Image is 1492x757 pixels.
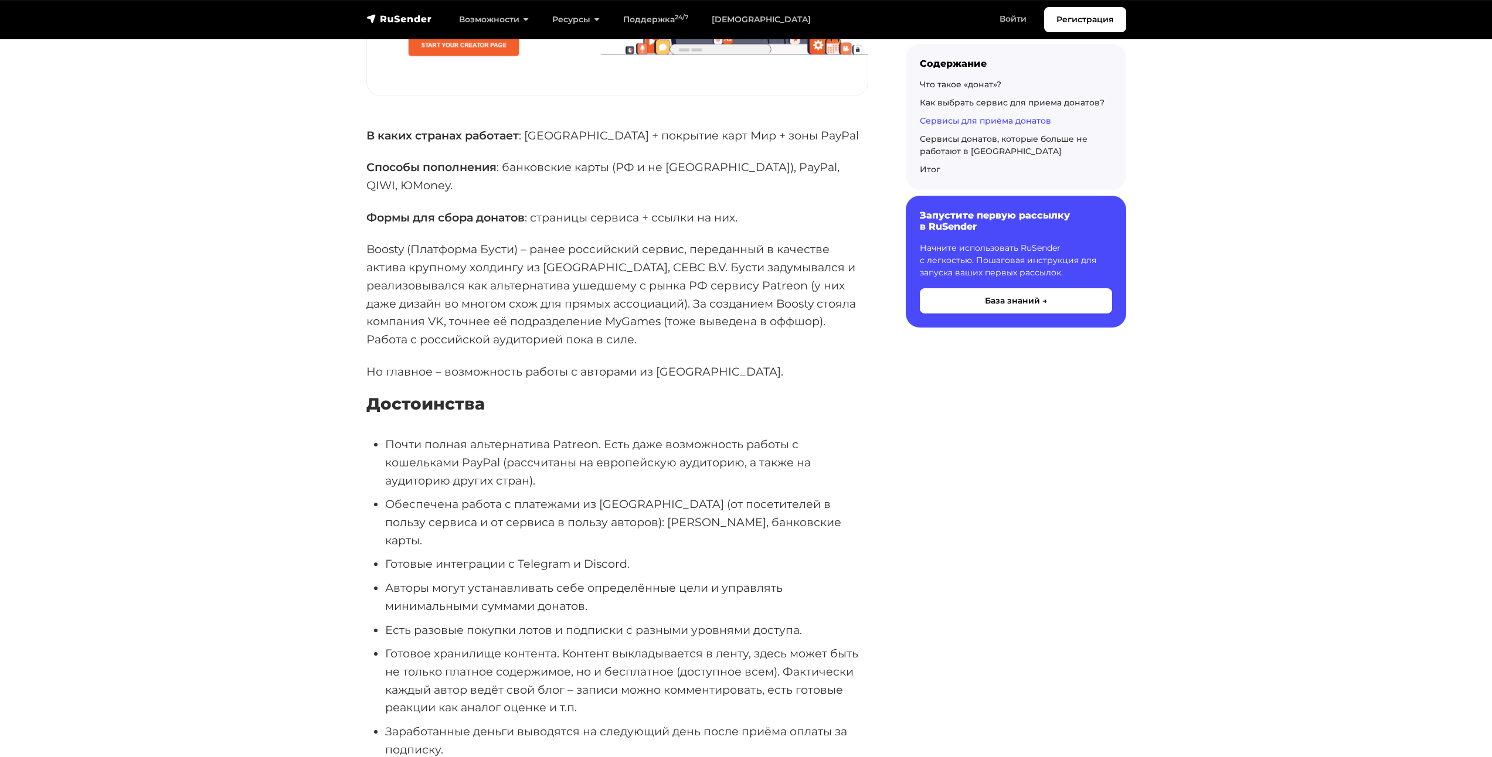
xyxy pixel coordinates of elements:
[385,645,868,717] li: Готовое хранилище контента. Контент выкладывается в ленту, здесь может быть не только платное сод...
[385,579,868,615] li: Авторы могут устанавливать себе определённые цели и управлять минимальными суммами донатов.
[541,8,611,32] a: Ресурсы
[366,127,868,145] p: : [GEOGRAPHIC_DATA] + покрытие карт Мир + зоны PayPal
[920,288,1112,313] button: База знаний →
[700,8,823,32] a: [DEMOGRAPHIC_DATA]
[366,158,868,194] p: : банковские карты (РФ и не [GEOGRAPHIC_DATA]), PayPal, QIWI, ЮMoney.
[447,8,541,32] a: Возможности
[920,97,1104,108] a: Как выбрать сервис для приема донатов?
[906,196,1126,327] a: Запустите первую рассылку в RuSender Начните использовать RuSender с легкостью. Пошаговая инструк...
[675,13,688,21] sup: 24/7
[366,128,519,142] strong: В каких странах работает
[920,134,1087,156] a: Сервисы донатов, которые больше не работают в [GEOGRAPHIC_DATA]
[920,115,1051,126] a: Сервисы для приёма донатов
[920,210,1112,232] h6: Запустите первую рассылку в RuSender
[920,164,940,175] a: Итог
[385,621,868,639] li: Есть разовые покупки лотов и подписки с разными уровнями доступа.
[920,79,1001,90] a: Что такое «донат»?
[366,13,432,25] img: RuSender
[366,209,868,227] p: : страницы сервиса + ссылки на них.
[385,435,868,489] li: Почти полная альтернатива Patreon. Есть даже возможность работы с кошельками PayPal (рассчитаны н...
[988,7,1038,31] a: Войти
[920,242,1112,279] p: Начните использовать RuSender с легкостью. Пошаговая инструкция для запуска ваших первых рассылок.
[611,8,700,32] a: Поддержка24/7
[366,363,868,381] p: Но главное – возможность работы с авторами из [GEOGRAPHIC_DATA].
[385,555,868,573] li: Готовые интеграции с Telegram и Discord.
[385,495,868,549] li: Обеспечена работа с платежами из [GEOGRAPHIC_DATA] (от посетителей в пользу сервиса и от сервиса ...
[1044,7,1126,32] a: Регистрация
[366,210,525,224] strong: Формы для сбора донатов
[920,58,1112,69] div: Содержание
[366,394,868,414] h4: Достоинства
[366,160,497,174] strong: Способы пополнения
[366,240,868,348] p: Boosty (Платформа Бусти) – ранее российский сервис, переданный в качестве актива крупному холдинг...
